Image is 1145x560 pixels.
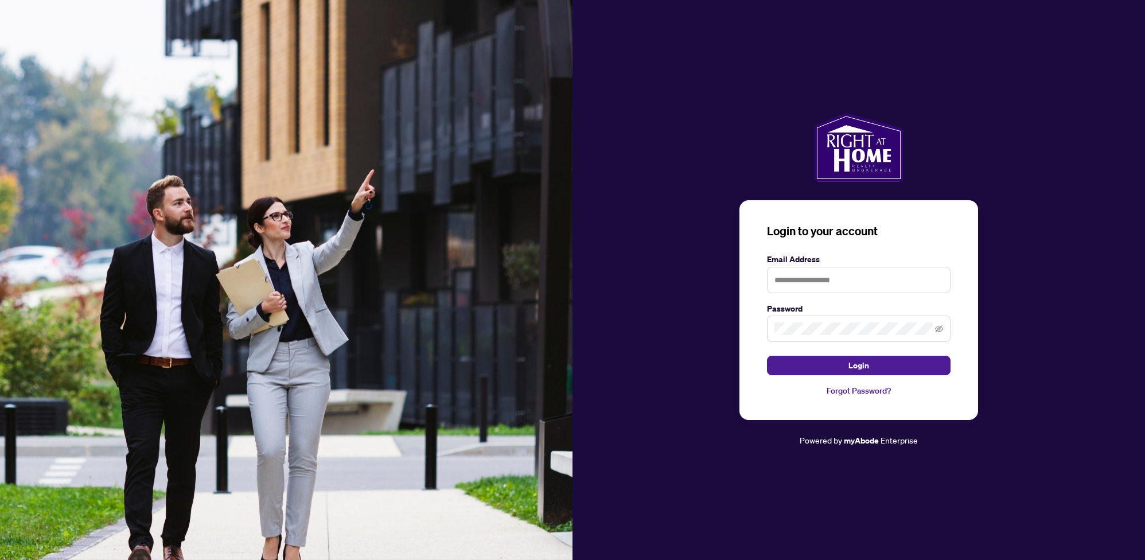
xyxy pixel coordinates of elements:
h3: Login to your account [767,223,951,239]
img: ma-logo [814,113,903,182]
span: Powered by [800,435,842,445]
button: Login [767,356,951,375]
span: eye-invisible [935,325,943,333]
label: Email Address [767,253,951,266]
span: Login [848,356,869,375]
label: Password [767,302,951,315]
a: Forgot Password? [767,384,951,397]
span: Enterprise [881,435,918,445]
a: myAbode [844,434,879,447]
